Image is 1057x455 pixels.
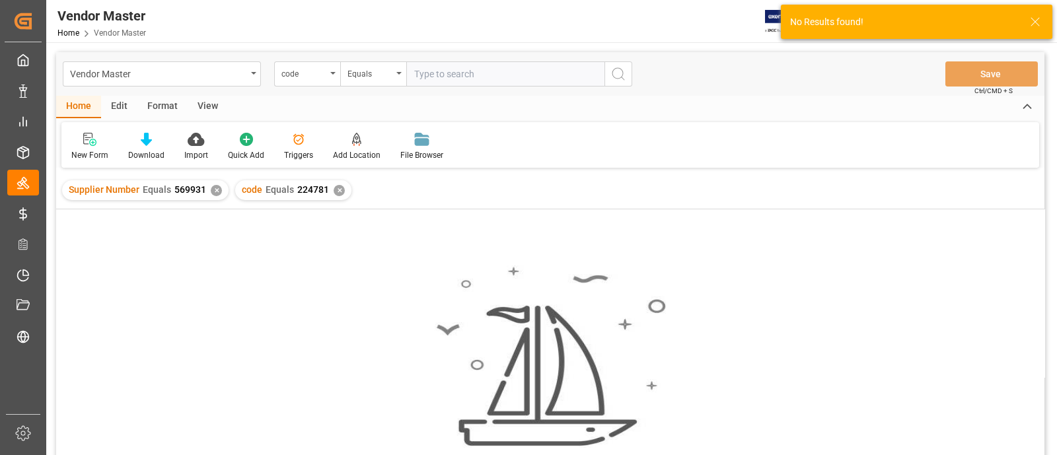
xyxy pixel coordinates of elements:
div: File Browser [400,149,443,161]
span: Supplier Number [69,184,139,195]
div: Edit [101,96,137,118]
div: Home [56,96,101,118]
button: Save [945,61,1038,87]
div: No Results found! [790,15,1017,29]
img: smooth_sailing.jpeg [435,265,666,448]
button: open menu [63,61,261,87]
div: Add Location [333,149,381,161]
div: Equals [347,65,392,80]
span: 569931 [174,184,206,195]
input: Type to search [406,61,604,87]
span: Ctrl/CMD + S [974,86,1013,96]
button: open menu [274,61,340,87]
div: ✕ [211,185,222,196]
button: search button [604,61,632,87]
div: ✕ [334,185,345,196]
span: Equals [143,184,171,195]
div: Download [128,149,164,161]
span: code [242,184,262,195]
div: View [188,96,228,118]
div: Import [184,149,208,161]
div: code [281,65,326,80]
div: New Form [71,149,108,161]
img: Exertis%20JAM%20-%20Email%20Logo.jpg_1722504956.jpg [765,10,811,33]
div: Vendor Master [57,6,146,26]
div: Quick Add [228,149,264,161]
div: Format [137,96,188,118]
a: Home [57,28,79,38]
span: Equals [266,184,294,195]
button: open menu [340,61,406,87]
span: 224781 [297,184,329,195]
div: Triggers [284,149,313,161]
div: Vendor Master [70,65,246,81]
